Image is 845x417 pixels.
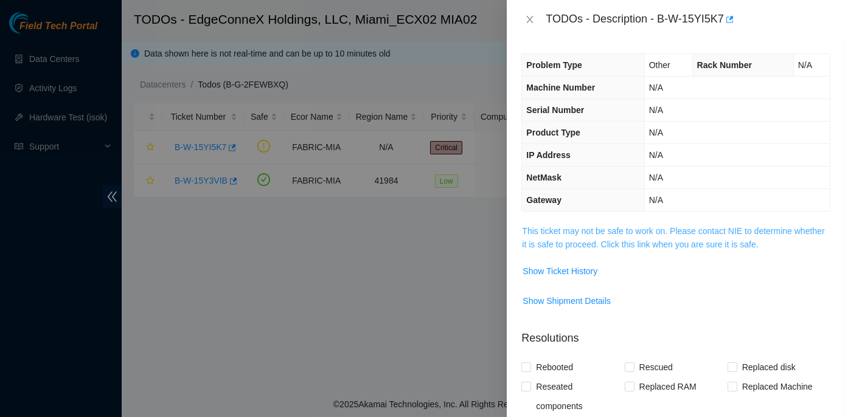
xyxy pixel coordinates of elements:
[737,377,818,396] span: Replaced Machine
[737,357,801,377] span: Replaced disk
[649,128,663,137] span: N/A
[531,377,624,416] span: Reseated components
[697,60,752,70] span: Rack Number
[523,294,611,308] span: Show Shipment Details
[521,14,538,26] button: Close
[635,357,678,377] span: Rescued
[526,195,562,205] span: Gateway
[523,264,597,278] span: Show Ticket History
[526,83,595,92] span: Machine Number
[649,60,670,70] span: Other
[526,128,580,137] span: Product Type
[649,83,663,92] span: N/A
[635,377,701,396] span: Replaced RAM
[798,60,812,70] span: N/A
[649,195,663,205] span: N/A
[522,291,611,311] button: Show Shipment Details
[531,357,578,377] span: Rebooted
[526,150,570,160] span: IP Address
[649,173,663,182] span: N/A
[546,10,830,29] div: TODOs - Description - B-W-15YI5K7
[526,105,584,115] span: Serial Number
[649,150,663,160] span: N/A
[525,15,535,24] span: close
[522,226,824,249] a: This ticket may not be safe to work on. Please contact NIE to determine whether it is safe to pro...
[649,105,663,115] span: N/A
[526,173,562,182] span: NetMask
[522,261,598,281] button: Show Ticket History
[526,60,582,70] span: Problem Type
[521,320,830,346] p: Resolutions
